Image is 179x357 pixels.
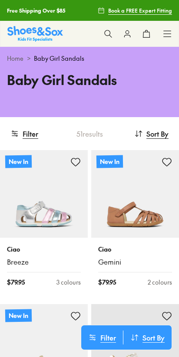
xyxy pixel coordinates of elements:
button: Filter [81,331,123,344]
p: New In [96,155,123,168]
a: New In [91,150,179,238]
a: Breeze [7,257,81,267]
span: $ 79.95 [7,278,25,287]
div: 2 colours [148,278,172,287]
button: Filter [10,124,38,143]
span: $ 79.95 [98,278,116,287]
p: Ciao [98,245,172,254]
a: Gemini [98,257,172,267]
a: Shoes & Sox [7,26,63,41]
div: > [7,54,172,63]
img: SNS_Logo_Responsive.svg [7,26,63,41]
a: Home [7,54,23,63]
a: Book a FREE Expert Fitting [98,3,172,18]
span: Baby Girl Sandals [34,54,84,63]
span: Sort By [146,128,169,139]
span: Sort By [143,332,165,343]
button: Sort By [134,124,169,143]
h1: Baby Girl Sandals [7,70,172,89]
span: Book a FREE Expert Fitting [108,7,172,14]
p: New In [5,309,32,322]
button: Sort By [123,331,172,344]
p: New In [5,155,32,168]
div: 3 colours [56,278,81,287]
p: Ciao [7,245,81,254]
